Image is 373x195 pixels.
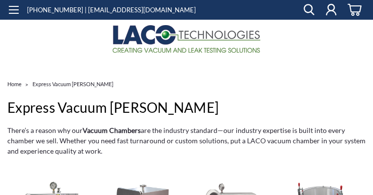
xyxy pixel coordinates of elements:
p: There’s a reason why our are the industry standard—our industry expertise is built into every cha... [7,125,366,156]
svg: search [302,1,316,16]
a: Express Vacuum [PERSON_NAME] [32,81,113,87]
a: Home [7,81,22,87]
strong: Vacuum Chambers [83,126,141,134]
a: LACO Technologies [7,17,366,61]
svg: account [324,1,339,16]
img: LACO Technologies [113,23,260,55]
span: Toggle menu [9,9,19,10]
h1: Express Vacuum [PERSON_NAME] [7,97,366,118]
a: cart-preview-dropdown [341,0,366,20]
